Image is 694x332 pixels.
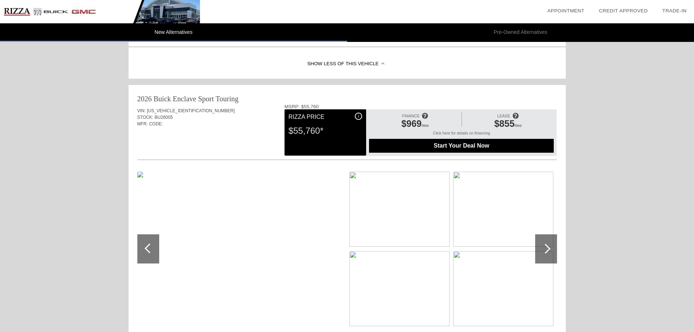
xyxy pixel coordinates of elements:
[289,113,362,121] div: Rizza Price
[137,108,146,113] span: VIN:
[401,118,422,129] span: $969
[129,50,566,79] div: Show Less of this Vehicle
[369,131,554,139] div: Click here for details on financing
[137,138,557,150] div: Quoted on [DATE] 11:47:04 AM
[285,104,557,109] div: MSRP: $55,760
[497,114,510,118] span: LEASE
[662,8,687,13] a: Trade-In
[137,94,196,104] div: 2026 Buick Enclave
[355,113,362,120] div: i
[349,251,450,326] img: 768E84E3-D423-43DC-9723-841D7431212C
[599,8,648,13] a: Credit Approved
[137,115,153,120] span: STOCK:
[547,8,584,13] a: Appointment
[453,172,553,247] img: 29E1D746-57C5-4392-9453-849C93DA72B3
[373,118,457,131] div: /mo
[147,108,235,113] span: [US_VEHICLE_IDENTIFICATION_NUMBER]
[402,114,420,118] span: FINANCE
[198,94,239,104] div: Sport Touring
[289,121,362,140] div: $55,760*
[154,115,173,120] span: BU26005
[137,121,163,126] span: MFR. CODE:
[378,142,545,149] span: Start Your Deal Now
[349,172,450,247] img: C0143089-C6B2-4877-BCC4-35DC3974A468
[137,172,344,326] img: C2B3C1FF-F1A1-4F4C-8CE4-FDCF6DEF8BD5
[494,118,515,129] span: $855
[453,251,553,326] img: 2C1CC3EF-9A85-46E0-94BB-0B343FE7C04D
[466,118,550,131] div: /mo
